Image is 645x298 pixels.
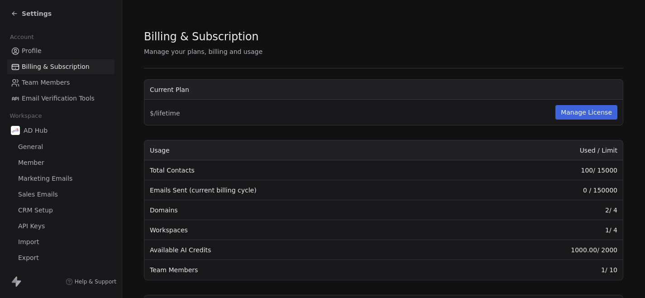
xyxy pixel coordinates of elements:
[7,91,115,106] a: Email Verification Tools
[466,180,623,200] td: 0 / 150000
[75,278,116,285] span: Help & Support
[22,94,95,103] span: Email Verification Tools
[144,240,466,260] td: Available AI Credits
[144,80,623,100] th: Current Plan
[466,260,623,280] td: 1 / 10
[144,220,466,240] td: Workspaces
[11,126,20,135] img: Apiro%20data%20colour.png
[22,46,42,56] span: Profile
[6,109,46,123] span: Workspace
[6,30,38,44] span: Account
[18,174,72,183] span: Marketing Emails
[144,48,263,55] span: Manage your plans, billing and usage
[144,200,466,220] td: Domains
[144,140,466,160] th: Usage
[144,30,258,43] span: Billing & Subscription
[11,9,52,18] a: Settings
[18,206,53,215] span: CRM Setup
[466,160,623,180] td: 100 / 15000
[22,9,52,18] span: Settings
[7,187,115,202] a: Sales Emails
[7,155,115,170] a: Member
[7,235,115,250] a: Import
[18,237,39,247] span: Import
[7,139,115,154] a: General
[7,75,115,90] a: Team Members
[24,126,48,135] span: AD Hub
[18,142,43,152] span: General
[466,220,623,240] td: 1 / 4
[7,203,115,218] a: CRM Setup
[466,200,623,220] td: 2 / 4
[22,78,70,87] span: Team Members
[144,160,466,180] td: Total Contacts
[7,43,115,58] a: Profile
[7,59,115,74] a: Billing & Subscription
[555,105,617,120] button: Manage License
[150,109,554,118] span: $ / lifetime
[22,62,90,72] span: Billing & Subscription
[466,240,623,260] td: 1000.00 / 2000
[144,260,466,280] td: Team Members
[466,140,623,160] th: Used / Limit
[144,180,466,200] td: Emails Sent (current billing cycle)
[18,158,44,168] span: Member
[18,253,39,263] span: Export
[7,219,115,234] a: API Keys
[7,171,115,186] a: Marketing Emails
[18,190,58,199] span: Sales Emails
[7,250,115,265] a: Export
[18,221,45,231] span: API Keys
[66,278,116,285] a: Help & Support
